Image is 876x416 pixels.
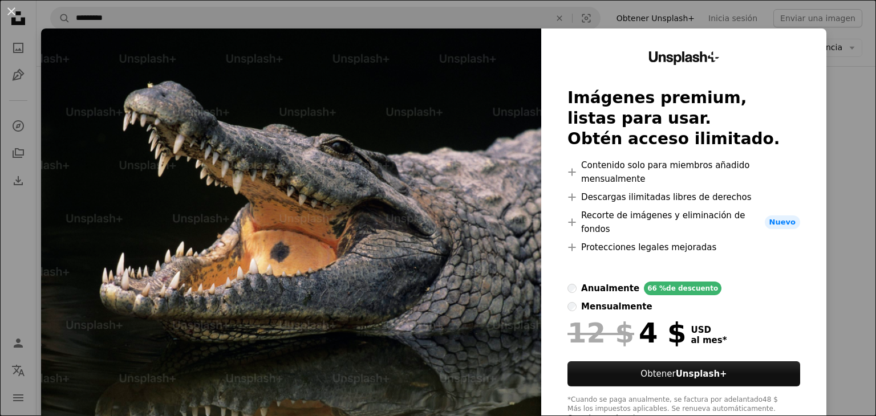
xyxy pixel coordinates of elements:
li: Descargas ilimitadas libres de derechos [567,190,800,204]
strong: Unsplash+ [676,369,727,379]
input: anualmente66 %de descuento [567,284,577,293]
h2: Imágenes premium, listas para usar. Obtén acceso ilimitado. [567,88,800,149]
div: anualmente [581,282,639,295]
span: al mes * [691,335,727,345]
span: 12 $ [567,318,634,348]
li: Contenido solo para miembros añadido mensualmente [567,158,800,186]
span: USD [691,325,727,335]
li: Recorte de imágenes y eliminación de fondos [567,209,800,236]
input: mensualmente [567,302,577,311]
li: Protecciones legales mejoradas [567,240,800,254]
button: ObtenerUnsplash+ [567,361,800,386]
div: 66 % de descuento [644,282,721,295]
div: 4 $ [567,318,686,348]
div: mensualmente [581,300,652,313]
span: Nuevo [765,215,800,229]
